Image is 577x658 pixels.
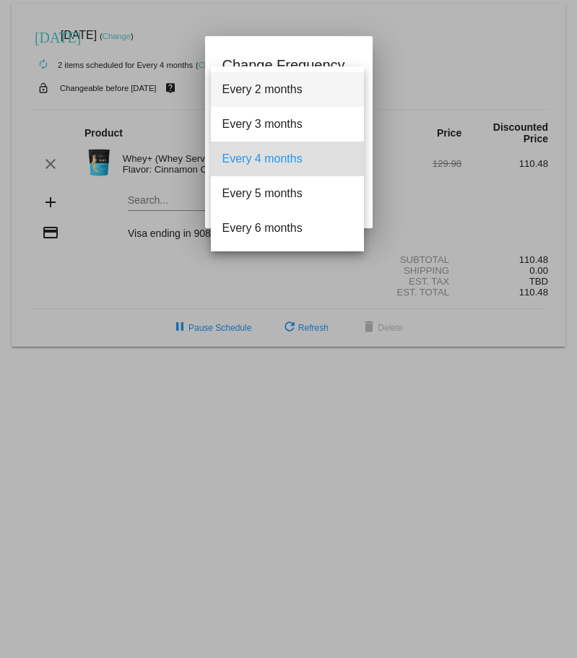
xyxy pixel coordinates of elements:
span: Every 6 months [222,211,352,246]
span: Every 3 months [222,107,352,142]
span: Every 4 months [222,142,352,176]
span: Every 5 months [222,176,352,211]
span: Every 2 months [222,72,352,107]
span: Every 7 months [222,246,352,280]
